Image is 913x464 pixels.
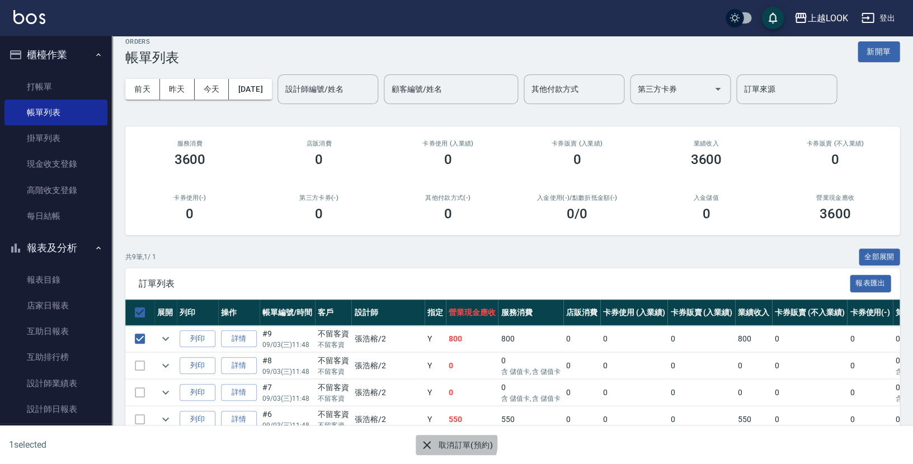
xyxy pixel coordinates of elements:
h2: 第三方卡券(-) [268,194,370,201]
a: 詳情 [221,384,257,401]
h3: 3600 [174,152,205,167]
th: 展開 [154,299,177,326]
h3: 0 [831,152,839,167]
td: 800 [446,326,498,352]
p: 不留客資 [318,393,349,404]
a: 設計師業績表 [4,371,107,396]
th: 服務消費 [498,299,563,326]
button: 櫃檯作業 [4,40,107,69]
td: 0 [498,379,563,406]
td: 0 [563,326,600,352]
p: 09/03 (三) 11:48 [262,420,312,430]
h3: 0 [315,206,323,222]
td: Y [425,379,446,406]
p: 09/03 (三) 11:48 [262,393,312,404]
td: 0 [600,353,668,379]
a: 設計師日報表 [4,396,107,422]
p: 不留客資 [318,340,349,350]
a: 店家日報表 [4,293,107,318]
button: 上越LOOK [789,7,852,30]
p: 09/03 (三) 11:48 [262,367,312,377]
td: 550 [498,406,563,433]
th: 設計師 [351,299,424,326]
td: Y [425,326,446,352]
h2: 卡券販賣 (入業績) [526,140,628,147]
div: 不留客資 [318,382,349,393]
h3: 0 [444,152,452,167]
th: 店販消費 [563,299,600,326]
td: #6 [260,406,315,433]
button: 前天 [125,79,160,100]
td: 0 [847,406,893,433]
td: 0 [772,406,847,433]
p: 09/03 (三) 11:48 [262,340,312,350]
button: 列印 [180,411,215,428]
button: save [761,7,784,29]
td: 0 [847,326,893,352]
td: 0 [772,326,847,352]
p: 含 儲值卡, 含 儲值卡 [501,367,561,377]
a: 高階收支登錄 [4,177,107,203]
button: 列印 [180,384,215,401]
a: 設計師業績分析表 [4,422,107,448]
th: 操作 [218,299,260,326]
td: 550 [735,406,772,433]
td: 0 [446,379,498,406]
p: 不留客資 [318,367,349,377]
button: 昨天 [160,79,195,100]
td: 0 [563,379,600,406]
a: 詳情 [221,330,257,348]
td: Y [425,353,446,379]
button: [DATE] [229,79,271,100]
td: 0 [667,326,735,352]
h2: 入金使用(-) /點數折抵金額(-) [526,194,628,201]
div: 不留客資 [318,328,349,340]
span: 訂單列表 [139,278,850,289]
td: 0 [847,353,893,379]
button: 全部展開 [859,249,900,266]
a: 詳情 [221,357,257,374]
td: 張浩榕 /2 [351,326,424,352]
h3: 0 [315,152,323,167]
button: expand row [157,357,174,374]
td: 800 [498,326,563,352]
td: 張浩榕 /2 [351,353,424,379]
h6: 1 selected [9,438,226,452]
td: 0 [498,353,563,379]
td: 0 [735,379,772,406]
div: 不留客資 [318,355,349,367]
th: 卡券使用 (入業績) [600,299,668,326]
h3: 0 /0 [567,206,587,222]
td: 0 [847,379,893,406]
h2: 入金儲值 [655,194,757,201]
h3: 0 [573,152,581,167]
th: 列印 [177,299,218,326]
h3: 帳單列表 [125,50,179,65]
button: 報表匯出 [850,275,891,292]
div: 不留客資 [318,409,349,420]
button: 今天 [195,79,229,100]
td: #8 [260,353,315,379]
a: 新開單 [858,46,900,57]
th: 卡券販賣 (不入業績) [772,299,847,326]
th: 卡券販賣 (入業績) [667,299,735,326]
button: 報表及分析 [4,233,107,263]
h3: 0 [702,206,710,222]
th: 業績收入 [735,299,772,326]
button: 登出 [856,8,900,29]
td: 張浩榕 /2 [351,406,424,433]
td: 0 [667,353,735,379]
div: 上越LOOK [807,11,848,25]
button: 列印 [180,330,215,348]
th: 卡券使用(-) [847,299,893,326]
h3: 3600 [690,152,722,167]
a: 每日結帳 [4,203,107,229]
button: expand row [157,384,174,401]
h2: 卡券販賣 (不入業績) [784,140,886,147]
a: 現金收支登錄 [4,151,107,177]
td: 0 [600,379,668,406]
td: 550 [446,406,498,433]
td: 800 [735,326,772,352]
button: expand row [157,330,174,347]
h2: 其他付款方式(-) [397,194,499,201]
